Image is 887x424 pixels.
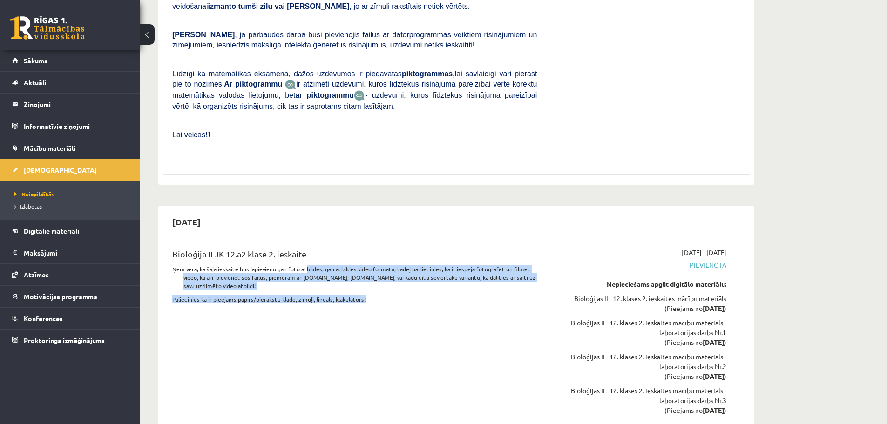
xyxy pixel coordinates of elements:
[682,248,726,257] span: [DATE] - [DATE]
[163,211,210,233] h2: [DATE]
[295,91,354,99] b: ar piktogrammu
[551,352,726,381] div: Bioloģijas II - 12. klases 2. ieskaites mācību materiāls - laboratorijas darbs Nr.2 (Pieejams no )
[24,270,49,279] span: Atzīmes
[285,79,296,90] img: JfuEzvunn4EvwAAAAASUVORK5CYII=
[12,72,128,93] a: Aktuāli
[24,166,97,174] span: [DEMOGRAPHIC_DATA]
[12,220,128,242] a: Digitālie materiāli
[172,31,235,39] span: [PERSON_NAME]
[551,318,726,347] div: Bioloģijas II - 12. klases 2. ieskaites mācību materiāls - laboratorijas darbs Nr.1 (Pieejams no )
[703,406,724,414] strong: [DATE]
[12,50,128,71] a: Sākums
[14,190,54,198] span: Neizpildītās
[12,94,128,115] a: Ziņojumi
[551,260,726,270] span: Pievienota
[551,294,726,313] div: Bioloģijas II - 12. klases 2. ieskaites mācību materiāls (Pieejams no )
[208,2,236,10] b: izmanto
[24,56,47,65] span: Sākums
[551,279,726,289] div: Nepieciešams apgūt digitālo materiālu:
[12,159,128,181] a: [DEMOGRAPHIC_DATA]
[172,131,208,139] span: Lai veicās!
[172,31,537,49] span: , ja pārbaudes darbā būsi pievienojis failus ar datorprogrammās veiktiem risinājumiem un zīmējumi...
[12,115,128,137] a: Informatīvie ziņojumi
[703,372,724,380] strong: [DATE]
[172,248,537,265] div: Bioloģija II JK 12.a2 klase 2. ieskaite
[172,80,537,99] span: ir atzīmēti uzdevumi, kuros līdztekus risinājuma pareizībai vērtē korektu matemātikas valodas lie...
[10,16,85,40] a: Rīgas 1. Tālmācības vidusskola
[183,265,537,290] p: Ņem vērā, ka šajā ieskaitē būs jāpievieno gan foto atbildes, gan atbildes video formātā, tādēļ pā...
[24,115,128,137] legend: Informatīvie ziņojumi
[24,94,128,115] legend: Ziņojumi
[12,264,128,285] a: Atzīmes
[24,336,105,344] span: Proktoringa izmēģinājums
[354,90,365,101] img: wKvN42sLe3LLwAAAABJRU5ErkJggg==
[172,295,537,303] p: Pāliecinies ka ir pieejams papīrs/pierakstu klade, zīmuļi, lineāls, klakulators!
[12,137,128,159] a: Mācību materiāli
[12,286,128,307] a: Motivācijas programma
[12,330,128,351] a: Proktoringa izmēģinājums
[402,70,455,78] b: piktogrammas,
[224,80,282,88] b: Ar piktogrammu
[24,227,79,235] span: Digitālie materiāli
[24,242,128,263] legend: Maksājumi
[24,314,63,323] span: Konferences
[703,304,724,312] strong: [DATE]
[12,308,128,329] a: Konferences
[172,70,537,88] span: Līdzīgi kā matemātikas eksāmenā, dažos uzdevumos ir piedāvātas lai savlaicīgi vari pierast pie to...
[14,202,130,210] a: Izlabotās
[208,131,210,139] span: J
[14,202,42,210] span: Izlabotās
[551,386,726,415] div: Bioloģijas II - 12. klases 2. ieskaites mācību materiāls - laboratorijas darbs Nr.3 (Pieejams no )
[14,190,130,198] a: Neizpildītās
[24,292,97,301] span: Motivācijas programma
[24,78,46,87] span: Aktuāli
[703,338,724,346] strong: [DATE]
[238,2,349,10] b: tumši zilu vai [PERSON_NAME]
[12,242,128,263] a: Maksājumi
[24,144,75,152] span: Mācību materiāli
